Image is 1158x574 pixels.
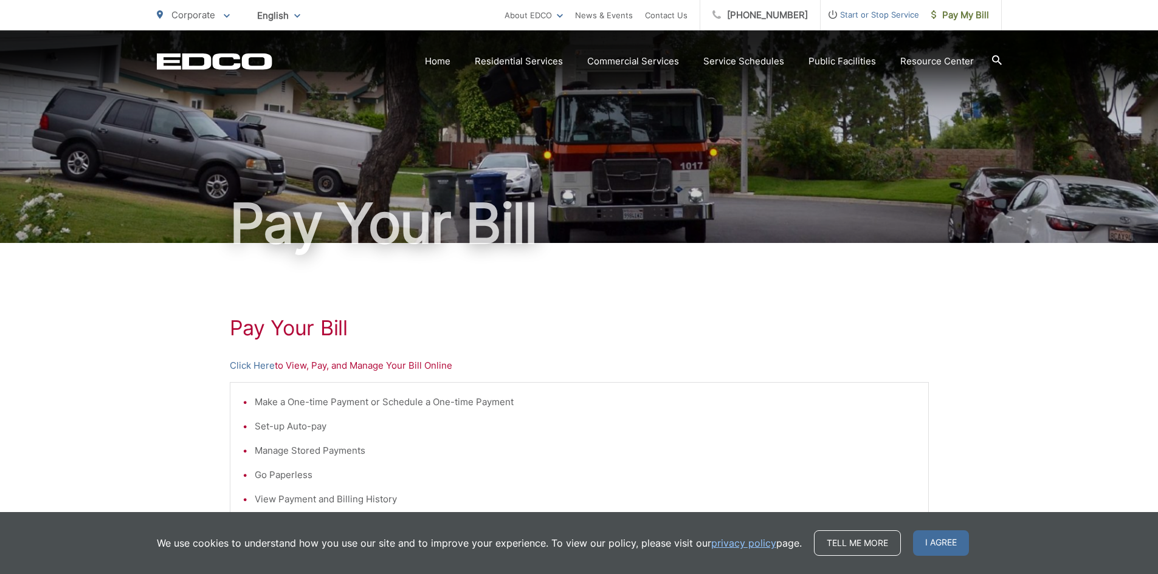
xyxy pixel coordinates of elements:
[575,8,633,22] a: News & Events
[255,492,916,507] li: View Payment and Billing History
[255,395,916,409] li: Make a One-time Payment or Schedule a One-time Payment
[157,193,1002,254] h1: Pay Your Bill
[808,54,876,69] a: Public Facilities
[913,530,969,556] span: I agree
[425,54,450,69] a: Home
[248,5,309,26] span: English
[255,468,916,482] li: Go Paperless
[230,316,929,340] h1: Pay Your Bill
[900,54,974,69] a: Resource Center
[587,54,679,69] a: Commercial Services
[711,536,776,550] a: privacy policy
[157,53,272,70] a: EDCD logo. Return to the homepage.
[505,8,563,22] a: About EDCO
[171,9,215,21] span: Corporate
[255,443,916,458] li: Manage Stored Payments
[230,358,929,373] p: to View, Pay, and Manage Your Bill Online
[931,8,989,22] span: Pay My Bill
[645,8,688,22] a: Contact Us
[255,419,916,434] li: Set-up Auto-pay
[230,358,275,373] a: Click Here
[475,54,563,69] a: Residential Services
[703,54,784,69] a: Service Schedules
[814,530,901,556] a: Tell me more
[157,536,802,550] p: We use cookies to understand how you use our site and to improve your experience. To view our pol...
